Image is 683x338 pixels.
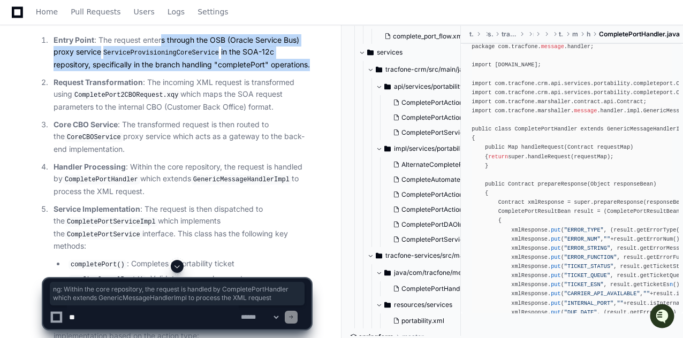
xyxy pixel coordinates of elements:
[389,125,481,140] button: CompletePortService.java
[389,95,481,110] button: CompletePortAction.java
[469,30,474,39] span: tracfone
[384,80,391,93] svg: Directory
[11,42,195,59] div: Welcome
[551,236,560,242] span: put
[128,143,150,151] span: [DATE]
[394,144,479,153] span: impl/services/portability/completeport
[54,34,311,71] p: : The request enters through the OSB (Oracle Service Bus) proxy service in the SOA-12c repository...
[54,204,140,213] strong: Service Implementation
[36,9,58,15] span: Home
[191,175,292,185] code: GenericMessageHandlerImpl
[376,140,479,157] button: impl/services/portability/completeport
[389,202,481,217] button: CompletePortActionConfirmCancel.java
[54,120,118,129] strong: Core CBO Service
[394,82,479,91] span: api/services/portability/completeport
[649,303,678,332] iframe: Open customer support
[389,217,481,232] button: CompletePortDAOImpl.java
[54,76,311,113] p: : The incoming XML request is transformed using which maps the SOA request parameters to the inte...
[11,10,32,32] img: PlayerZero
[11,79,30,98] img: 1756235613930-3d25f9e4-fa56-45dd-b3ad-e072dfbd1548
[599,30,680,39] span: CompletePortHandler.java
[134,9,155,15] span: Users
[53,285,301,302] span: ng: Within the core repository, the request is handled by CompletePortHandler which extends Gener...
[72,90,180,100] code: CompletePort2CBORequest.xqy
[376,249,382,262] svg: Directory
[393,32,464,41] span: complete_port_flow.xml
[376,78,479,95] button: api/services/portability/completeport
[75,195,130,204] a: Powered byPylon
[551,245,560,251] span: put
[11,116,72,125] div: Past conversations
[564,254,617,260] span: "ERROR_FUNCTION"
[54,161,311,198] p: : Within the core repository, the request is handled by which extends to process the XML request.
[389,110,481,125] button: CompletePortActionStTalkPPE.java
[11,162,28,179] img: Tejeshwer Degala
[367,46,374,59] svg: Directory
[65,258,311,271] li: : Completes a portability ticket
[63,175,140,185] code: CompletePortHandler
[401,205,523,214] span: CompletePortActionConfirmCancel.java
[359,44,461,61] button: services
[541,43,564,50] span: message
[54,162,126,171] strong: Handler Processing
[401,190,507,199] span: CompletePortActionComplete.java
[367,61,470,78] button: tracfone-crm/src/main/java/com/tracfone/crm
[54,35,94,44] strong: Entry Point
[533,30,534,39] span: main
[574,107,597,114] span: message
[107,196,130,204] span: Pylon
[389,157,481,172] button: AlternateCompletePortServiceImpl.java
[65,133,123,142] code: CoreCBOService
[71,9,120,15] span: Pull Requests
[168,9,185,15] span: Logs
[123,143,126,151] span: •
[33,172,120,180] span: Tejeshwer [PERSON_NAME]
[401,98,477,107] span: CompletePortAction.java
[128,172,150,180] span: [DATE]
[401,220,485,229] span: CompletePortDAOImpl.java
[488,153,508,160] span: return
[564,245,610,251] span: "ERROR_STRING"
[376,63,382,76] svg: Directory
[559,30,564,39] span: tracfone
[385,251,469,260] span: tracfone-services/src/main
[380,29,464,44] button: complete_port_flow.xml
[551,254,560,260] span: put
[488,30,492,39] span: services
[401,160,522,169] span: AlternateCompletePortServiceImpl.java
[502,30,518,39] span: tracfone-services
[401,128,482,137] span: CompletePortService.java
[198,9,228,15] span: Settings
[48,90,167,98] div: We're offline, but we'll be back soon!
[604,236,610,242] span: ""
[65,217,158,227] code: CompletePortServiceImpl
[33,143,120,151] span: Tejeshwer [PERSON_NAME]
[182,82,195,95] button: Start new chat
[551,227,560,233] span: put
[401,113,509,122] span: CompletePortActionStTalkPPE.java
[572,30,578,39] span: message
[123,172,126,180] span: •
[401,235,495,244] span: CompletePortServiceImpl.java
[401,175,537,184] span: CompleteAutomatedPortinTotalWireless.java
[389,232,481,247] button: CompletePortServiceImpl.java
[54,119,311,156] p: : The transformed request is then routed to the proxy service which acts as a gateway to the back...
[48,79,176,90] div: Start new chat
[54,203,311,253] p: : The request is then dispatched to the which implements the interface. This class has the follow...
[65,230,142,240] code: CompletePortService
[11,133,28,150] img: Tejeshwer Degala
[389,187,481,202] button: CompletePortActionComplete.java
[377,48,403,57] span: services
[564,236,601,242] span: "ERROR_NUM"
[389,172,481,187] button: CompleteAutomatedPortinTotalWireless.java
[385,65,470,74] span: tracfone-crm/src/main/java/com/tracfone/crm
[22,79,42,98] img: 7521149027303_d2c55a7ec3fe4098c2f6_72.png
[384,142,391,155] svg: Directory
[54,78,143,87] strong: Request Transformation
[101,48,221,58] code: ServiceProvisioningCoreService
[587,30,590,39] span: handler
[564,227,604,233] span: "ERROR_TYPE"
[367,247,470,264] button: tracfone-services/src/main
[166,114,195,127] button: See all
